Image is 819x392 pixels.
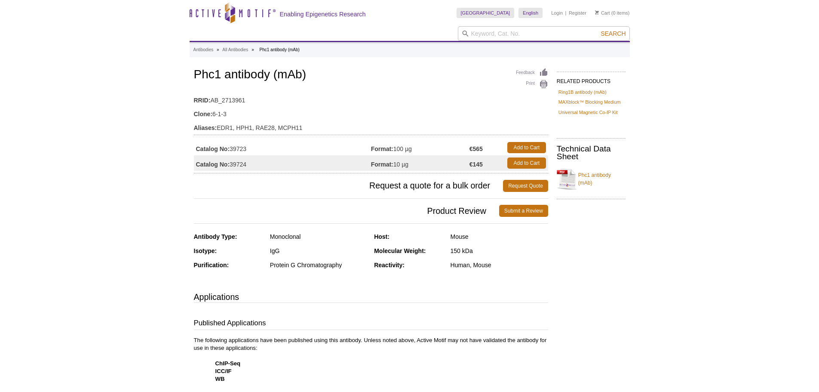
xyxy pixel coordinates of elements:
[595,10,610,16] a: Cart
[595,10,599,15] img: Your Cart
[194,110,213,118] strong: Clone:
[371,161,393,168] strong: Format:
[371,140,469,155] td: 100 µg
[270,233,368,241] div: Monoclonal
[557,71,626,87] h2: RELATED PRODUCTS
[558,88,607,96] a: Ring1B antibody (mAb)
[270,247,368,255] div: IgG
[196,161,230,168] strong: Catalog No:
[196,145,230,153] strong: Catalog No:
[516,80,548,89] a: Print
[194,247,217,254] strong: Isotype:
[194,290,548,303] h3: Applications
[194,140,371,155] td: 39723
[595,8,630,18] li: (0 items)
[194,91,548,105] td: AB_2713961
[194,68,548,83] h1: Phc1 antibody (mAb)
[374,233,390,240] strong: Host:
[598,30,628,37] button: Search
[551,10,563,16] a: Login
[193,46,214,54] a: Antibodies
[451,261,548,269] div: Human, Mouse
[507,157,546,169] a: Add to Cart
[503,180,548,192] a: Request Quote
[260,47,300,52] li: Phc1 antibody (mAb)
[458,26,630,41] input: Keyword, Cat. No.
[451,233,548,241] div: Mouse
[217,47,219,52] li: »
[558,98,621,106] a: MAXblock™ Blocking Medium
[565,8,567,18] li: |
[194,119,548,133] td: EDR1, HPH1, RAE28, MCPH11
[507,142,546,153] a: Add to Cart
[516,68,548,77] a: Feedback
[194,105,548,119] td: 6-1-3
[601,30,626,37] span: Search
[499,205,548,217] a: Submit a Review
[215,368,232,374] strong: ICC/IF
[569,10,586,16] a: Register
[194,318,548,330] h3: Published Applications
[557,166,626,192] a: Phc1 antibody (mAb)
[222,46,248,54] a: All Antibodies
[374,247,426,254] strong: Molecular Weight:
[469,161,483,168] strong: €145
[374,262,405,269] strong: Reactivity:
[557,145,626,161] h2: Technical Data Sheet
[252,47,254,52] li: »
[194,180,503,192] span: Request a quote for a bulk order
[194,233,237,240] strong: Antibody Type:
[194,155,371,171] td: 39724
[280,10,366,18] h2: Enabling Epigenetics Research
[270,261,368,269] div: Protein G Chromatography
[215,360,241,367] strong: ChIP-Seq
[194,96,211,104] strong: RRID:
[194,205,499,217] span: Product Review
[194,124,217,132] strong: Aliases:
[215,376,225,382] strong: WB
[371,155,469,171] td: 10 µg
[194,262,229,269] strong: Purification:
[518,8,543,18] a: English
[371,145,393,153] strong: Format:
[457,8,515,18] a: [GEOGRAPHIC_DATA]
[558,108,618,116] a: Universal Magnetic Co-IP Kit
[451,247,548,255] div: 150 kDa
[469,145,483,153] strong: €565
